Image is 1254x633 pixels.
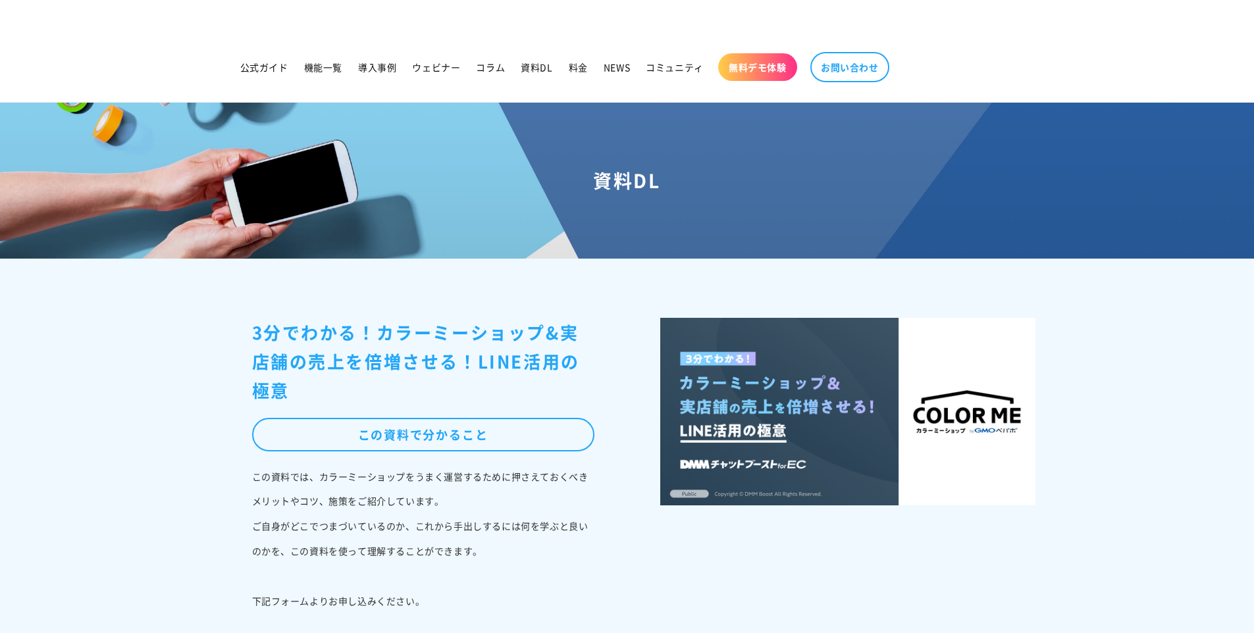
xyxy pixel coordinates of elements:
[232,53,296,81] a: 公式ガイド
[521,61,552,73] span: 資料DL
[252,465,594,515] p: この資料では、カラーミーショップをうまく運営するために押さえておくべきメリットやコツ、施策をご紹介しています。
[476,61,505,73] span: コラム
[569,61,588,73] span: 料金
[240,61,288,73] span: 公式ガイド
[16,168,1238,192] div: 資料DL
[646,61,704,73] span: コミュニティ
[604,61,630,73] span: NEWS
[810,52,889,82] a: お問い合わせ
[729,61,787,73] span: 無料デモ体験
[412,61,460,73] span: ウェビナー
[252,589,594,614] p: 下記フォームよりお申し込みください。
[296,53,350,81] a: 機能一覧
[252,318,594,405] h1: 3分でわかる！カラーミーショップ&実店舗の売上を倍増させる！LINE活用の極意
[718,53,797,81] a: 無料デモ体験
[304,61,342,73] span: 機能一覧
[638,53,712,81] a: コミュニティ
[821,61,879,73] span: お問い合わせ
[252,418,594,451] div: この資料で分かること
[561,53,596,81] a: 料金
[404,53,468,81] a: ウェビナー
[350,53,404,81] a: 導入事例
[252,514,594,564] p: ご自身がどこでつまづいているのか、これから手出しするには何を学ぶと良いのかを、この資料を使って理解することができます。
[660,318,1035,505] img: 3分でわかる！カラーミーショップ&実店舗の売上を倍増させる！LINE活用の極意
[468,53,513,81] a: コラム
[358,61,396,73] span: 導入事例
[513,53,560,81] a: 資料DL
[596,53,638,81] a: NEWS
